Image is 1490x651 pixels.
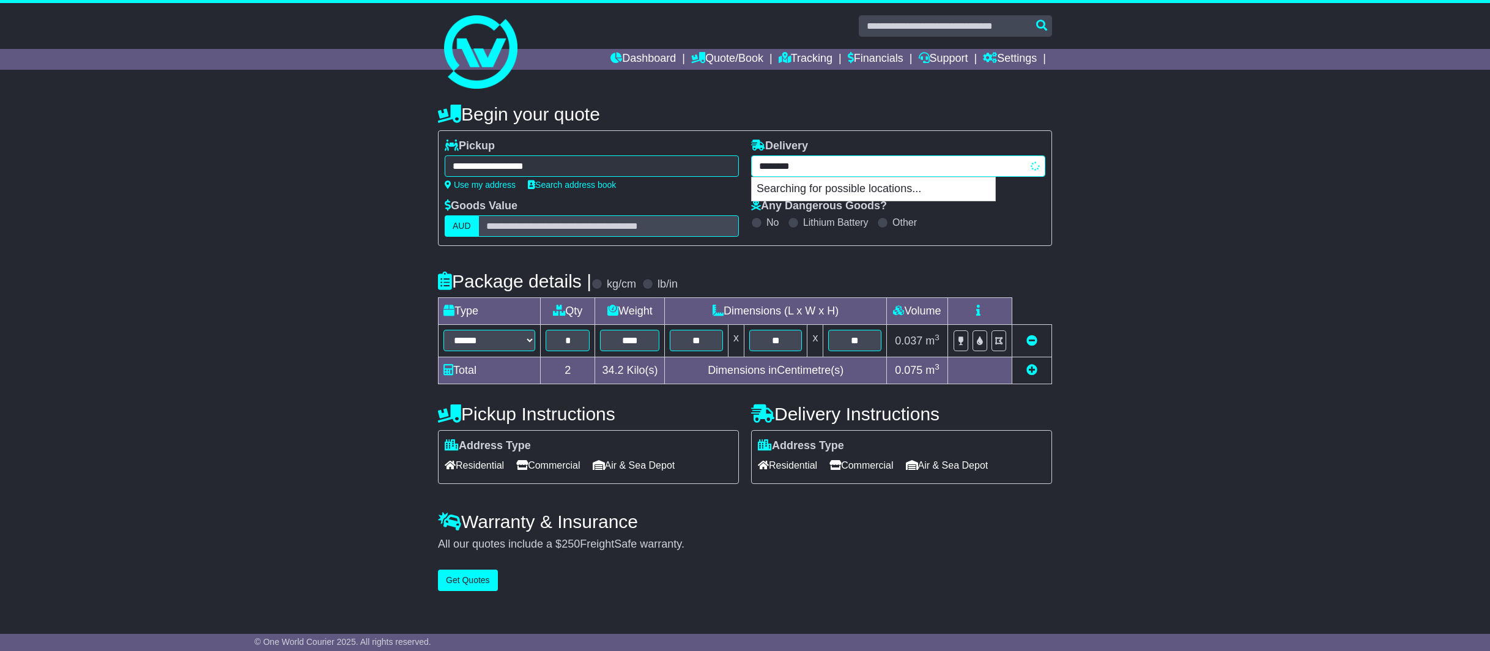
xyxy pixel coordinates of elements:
[807,325,823,357] td: x
[803,217,869,228] label: Lithium Battery
[906,456,988,475] span: Air & Sea Depot
[445,180,516,190] a: Use my address
[892,217,917,228] label: Other
[1026,335,1037,347] a: Remove this item
[438,538,1052,551] div: All our quotes include a $ FreightSafe warranty.
[935,362,940,371] sup: 3
[779,49,832,70] a: Tracking
[595,357,665,384] td: Kilo(s)
[895,335,922,347] span: 0.037
[895,364,922,376] span: 0.075
[516,456,580,475] span: Commercial
[438,511,1052,532] h4: Warranty & Insurance
[829,456,893,475] span: Commercial
[658,278,678,291] label: lb/in
[607,278,636,291] label: kg/cm
[438,271,591,291] h4: Package details |
[758,456,817,475] span: Residential
[438,570,498,591] button: Get Quotes
[562,538,580,550] span: 250
[848,49,903,70] a: Financials
[691,49,763,70] a: Quote/Book
[925,335,940,347] span: m
[445,439,531,453] label: Address Type
[445,215,479,237] label: AUD
[254,637,431,647] span: © One World Courier 2025. All rights reserved.
[438,104,1052,124] h4: Begin your quote
[758,439,844,453] label: Address Type
[541,357,595,384] td: 2
[445,199,517,213] label: Goods Value
[445,139,495,153] label: Pickup
[541,298,595,325] td: Qty
[438,404,739,424] h4: Pickup Instructions
[439,357,541,384] td: Total
[610,49,676,70] a: Dashboard
[925,364,940,376] span: m
[886,298,947,325] td: Volume
[919,49,968,70] a: Support
[728,325,744,357] td: x
[528,180,616,190] a: Search address book
[766,217,779,228] label: No
[983,49,1037,70] a: Settings
[439,298,541,325] td: Type
[752,177,995,201] p: Searching for possible locations...
[751,139,808,153] label: Delivery
[445,456,504,475] span: Residential
[1026,364,1037,376] a: Add new item
[602,364,623,376] span: 34.2
[595,298,665,325] td: Weight
[665,357,887,384] td: Dimensions in Centimetre(s)
[665,298,887,325] td: Dimensions (L x W x H)
[935,333,940,342] sup: 3
[751,404,1052,424] h4: Delivery Instructions
[751,199,887,213] label: Any Dangerous Goods?
[593,456,675,475] span: Air & Sea Depot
